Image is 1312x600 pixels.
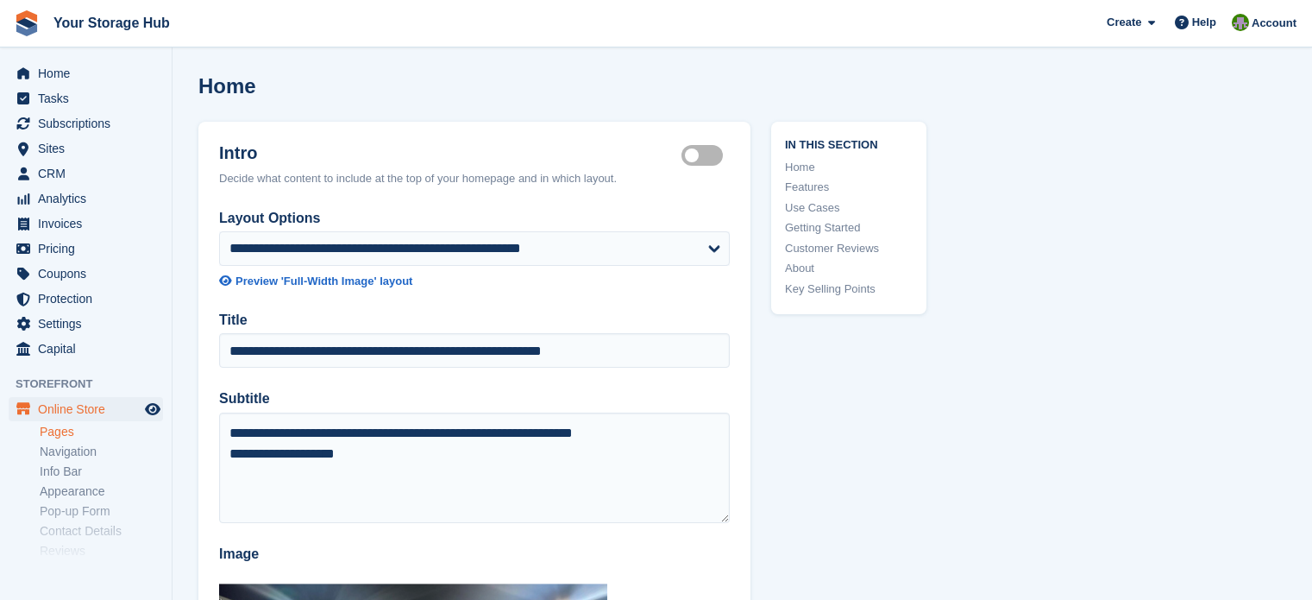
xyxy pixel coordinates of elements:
[235,273,412,290] div: Preview 'Full-Width Image' layout
[219,544,730,565] label: Image
[9,212,163,236] a: menu
[9,111,163,136] a: menu
[219,273,730,290] a: Preview 'Full-Width Image' layout
[1192,14,1216,31] span: Help
[9,161,163,186] a: menu
[9,136,163,161] a: menu
[9,397,163,421] a: menu
[785,159,913,176] a: Home
[38,397,141,421] span: Online Store
[219,170,730,187] div: Decide what content to include at the top of your homepage and in which layout.
[38,111,141,136] span: Subscriptions
[9,237,163,261] a: menu
[1232,14,1249,31] img: Stevie Stanton
[40,503,163,520] a: Pop-up Form
[40,424,163,440] a: Pages
[38,287,141,311] span: Protection
[16,376,172,393] span: Storefront
[38,212,141,236] span: Invoices
[38,61,141,85] span: Home
[9,186,163,211] a: menu
[785,219,913,237] a: Getting Started
[38,186,141,211] span: Analytics
[9,86,163,111] a: menu
[785,136,913,152] span: In this section
[40,444,163,460] a: Navigation
[219,208,730,229] label: Layout Options
[38,262,141,286] span: Coupons
[198,74,256,98] h1: Home
[40,523,163,540] a: Contact Details
[38,337,141,361] span: Capital
[38,237,141,261] span: Pricing
[142,399,163,420] a: Preview store
[681,155,730,157] label: Hero section active
[38,312,141,336] span: Settings
[785,240,913,257] a: Customer Reviews
[38,161,141,186] span: CRM
[38,136,141,161] span: Sites
[785,281,913,298] a: Key Selling Points
[1252,15,1296,32] span: Account
[9,312,163,336] a: menu
[219,142,681,163] h2: Intro
[219,388,730,409] label: Subtitle
[38,86,141,111] span: Tasks
[785,260,913,277] a: About
[219,310,730,331] label: Title
[9,262,163,286] a: menu
[9,287,163,311] a: menu
[9,61,163,85] a: menu
[785,179,913,196] a: Features
[40,464,163,480] a: Info Bar
[40,543,163,559] a: Reviews
[785,199,913,217] a: Use Cases
[9,337,163,361] a: menu
[40,483,163,500] a: Appearance
[1107,14,1141,31] span: Create
[14,10,40,36] img: stora-icon-8386f47178a22dfd0bd8f6a31ec36ba5ce8667c1dd55bd0f319d3a0aa187defe.svg
[47,9,177,37] a: Your Storage Hub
